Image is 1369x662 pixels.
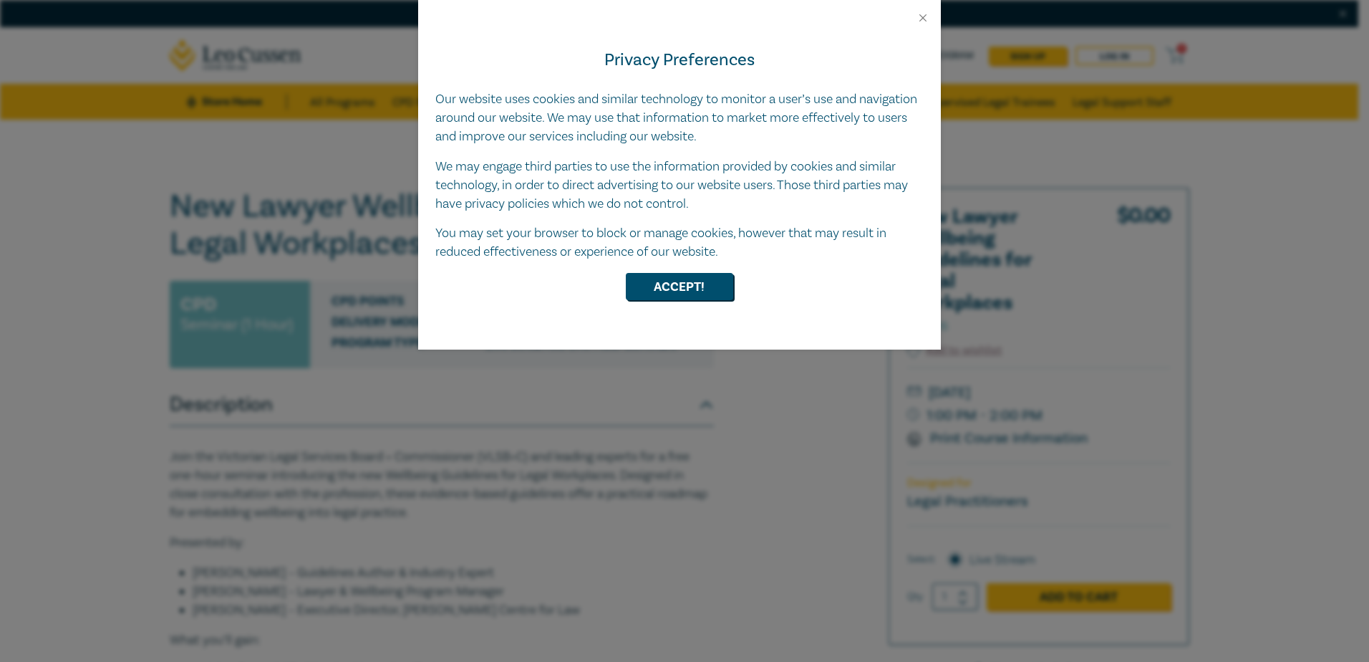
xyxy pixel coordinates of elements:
[435,47,924,73] h4: Privacy Preferences
[435,224,924,262] p: You may set your browser to block or manage cookies, however that may result in reduced effective...
[626,273,733,300] button: Accept!
[435,158,924,214] p: We may engage third parties to use the information provided by cookies and similar technology, in...
[916,11,929,24] button: Close
[435,90,924,146] p: Our website uses cookies and similar technology to monitor a user’s use and navigation around our...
